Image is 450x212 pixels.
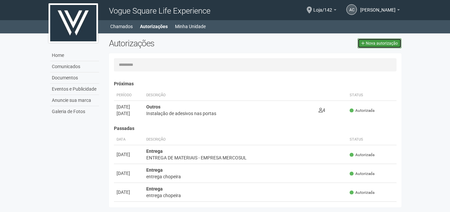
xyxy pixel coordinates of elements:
th: Status [347,134,397,145]
div: [DATE] [117,189,141,195]
th: Período [114,90,144,101]
th: Status [347,90,397,101]
div: [DATE] [117,151,141,158]
img: logo.jpg [49,3,98,43]
strong: Entrega [146,167,163,173]
span: Nova autorização [366,41,398,46]
a: Minha Unidade [175,22,206,31]
span: 4 [319,107,325,113]
span: Vogue Square Life Experience [109,6,210,16]
h4: Próximas [114,81,397,86]
div: [DATE] [117,110,141,117]
a: [PERSON_NAME] [360,8,400,14]
span: Autorizada [350,108,374,113]
th: Data [114,134,144,145]
span: Autorizada [350,190,374,195]
strong: Entrega [146,186,163,191]
a: Comunicados [50,61,99,72]
a: Nova autorização [358,38,401,48]
strong: Outros [146,104,160,109]
th: Descrição [144,134,347,145]
div: ENTREGA DE MATERIAIS - EMPRESA MERCOSUL [146,154,345,161]
a: Autorizações [140,22,168,31]
div: [DATE] [117,170,141,177]
div: entrega chopeira [146,192,345,199]
a: Documentos [50,72,99,84]
a: Anuncie sua marca [50,95,99,106]
a: Loja/142 [313,8,336,14]
h2: Autorizações [109,38,250,48]
span: Autorizada [350,171,374,177]
div: [DATE] [117,104,141,110]
span: Autorizada [350,152,374,158]
div: Instalação de adesivos nas portas [146,110,314,117]
div: entrega chopeira [146,173,345,180]
h4: Passadas [114,126,397,131]
span: Antonio Carlos Santos de Freitas [360,1,396,13]
a: AC [346,4,357,15]
span: Loja/142 [313,1,332,13]
strong: Entrega [146,148,163,154]
a: Eventos e Publicidade [50,84,99,95]
a: Home [50,50,99,61]
a: Chamados [110,22,133,31]
a: Galeria de Fotos [50,106,99,117]
th: Descrição [144,90,316,101]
